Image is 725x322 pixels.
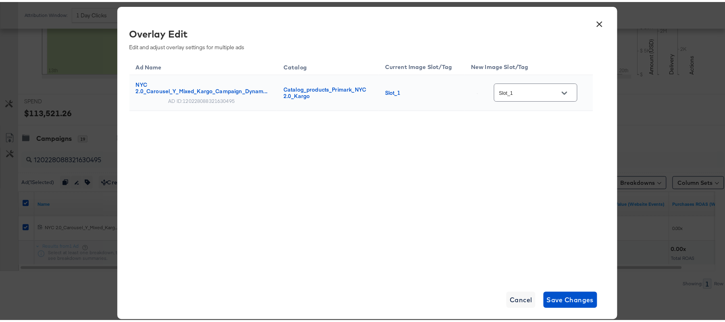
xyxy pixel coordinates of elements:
button: Cancel [506,290,535,306]
span: Save Changes [547,292,594,303]
div: Slot_1 [385,88,455,94]
div: Edit and adjust overlay settings for multiple ads [129,25,587,49]
button: × [593,13,607,27]
div: NYC 2.0_Carousel_Y_Mixed_Kargo_Campaign_Dynam... [136,79,268,92]
div: Catalog_products_Primark_NYC 2.0_Kargo [283,84,369,97]
th: New Image Slot/Tag [465,55,593,73]
div: Overlay Edit [129,25,587,39]
th: Current Image Slot/Tag [379,55,465,73]
div: AD ID: 120228088321630495 [168,96,235,102]
span: Catalog [283,62,317,69]
button: Open [558,85,571,97]
button: Save Changes [544,290,597,306]
span: Ad Name [136,62,172,69]
span: Cancel [510,292,532,303]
